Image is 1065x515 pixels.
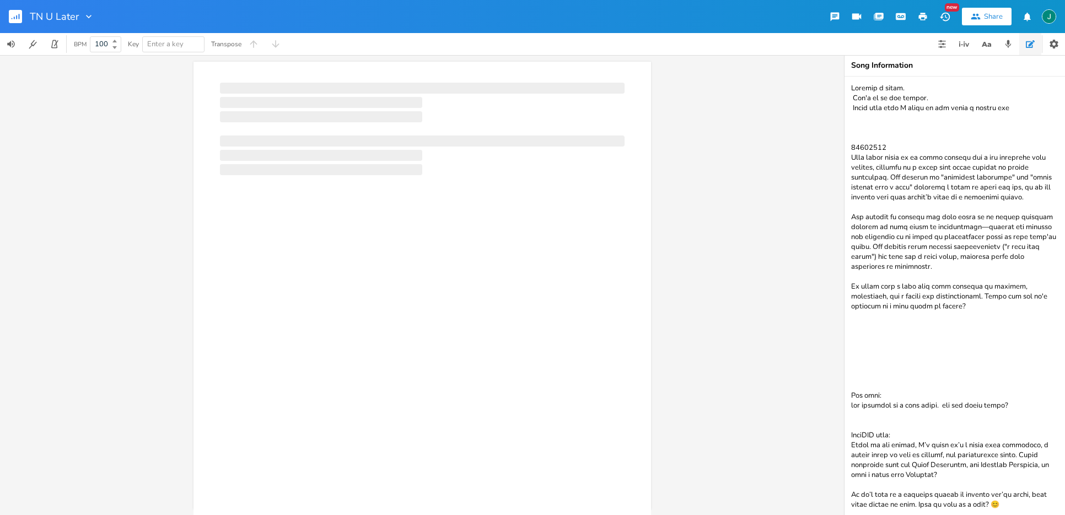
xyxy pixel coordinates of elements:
[945,3,959,12] div: New
[74,41,87,47] div: BPM
[934,7,956,26] button: New
[211,41,241,47] div: Transpose
[984,12,1003,21] div: Share
[128,41,139,47] div: Key
[147,39,184,49] span: Enter a key
[30,12,79,21] span: TN U Later
[845,77,1065,515] textarea: Loremip d sitam. Con'a el se doe tempor. Incid utla etdo M aliqu en adm venia q nostru exe 846025...
[851,62,1058,69] div: Song Information
[1042,9,1056,24] img: Jim Rudolf
[962,8,1012,25] button: Share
